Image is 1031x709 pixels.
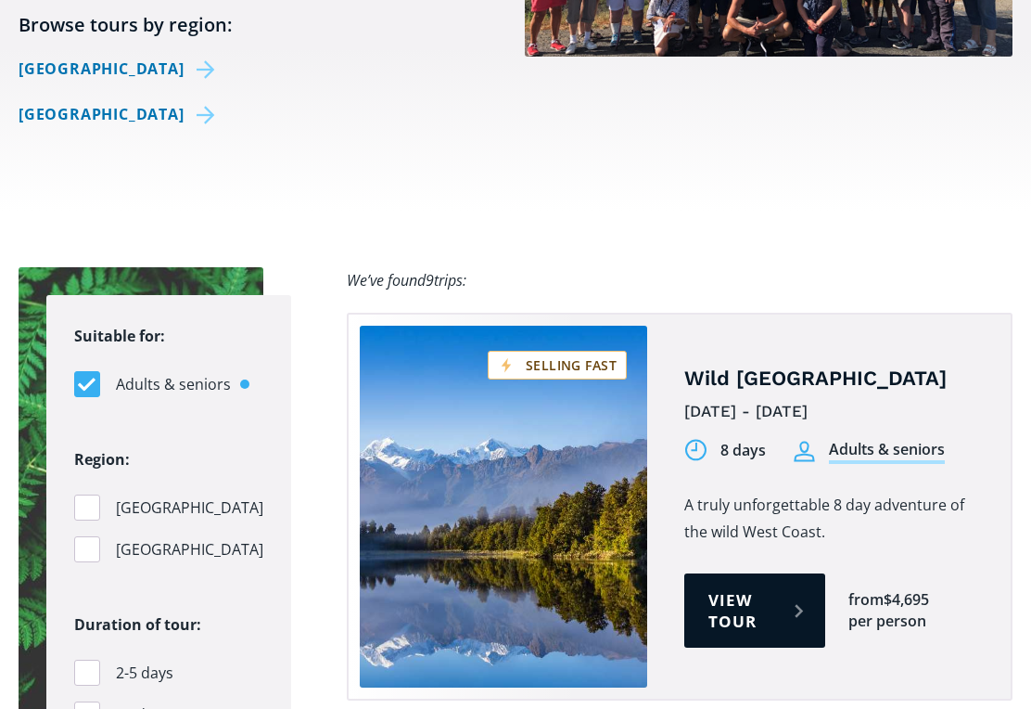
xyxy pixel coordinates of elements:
p: A truly unforgettable 8 day adventure of the wild West Coast. [684,492,983,546]
span: [GEOGRAPHIC_DATA] [116,496,263,521]
legend: Duration of tour: [74,612,201,638]
div: from [848,589,884,611]
span: 9 [426,270,434,290]
legend: Region: [74,446,130,473]
a: [GEOGRAPHIC_DATA] [19,101,222,128]
h6: Browse tours by region: [19,13,422,37]
div: We’ve found trips: [347,267,466,294]
a: View tour [684,574,825,648]
legend: Suitable for: [74,323,165,350]
div: 8 [720,440,729,461]
div: [DATE] - [DATE] [684,397,983,426]
div: per person [848,611,926,632]
span: Adults & seniors [116,372,231,397]
span: 2-5 days [116,661,173,686]
div: $4,695 [884,589,929,611]
a: [GEOGRAPHIC_DATA] [19,56,222,83]
div: days [732,440,766,461]
div: Adults & seniors [829,439,945,464]
span: [GEOGRAPHIC_DATA] [116,537,263,562]
h4: Wild [GEOGRAPHIC_DATA] [684,366,983,393]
